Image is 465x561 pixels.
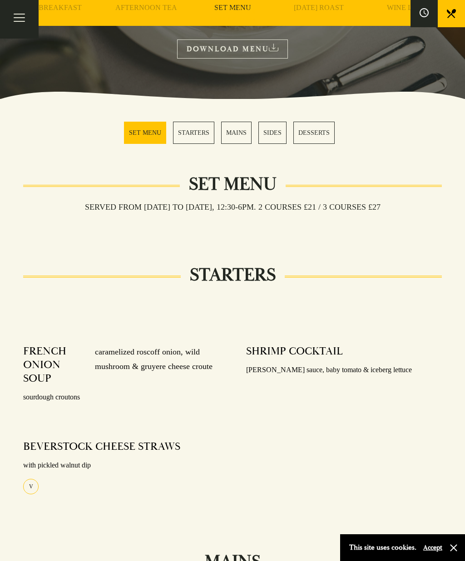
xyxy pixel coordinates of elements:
[23,344,86,385] h4: FRENCH ONION SOUP
[23,479,39,494] div: V
[177,39,288,58] a: DOWNLOAD MENU
[181,264,285,286] h2: STARTERS
[293,122,335,144] a: 5 / 5
[423,543,442,552] button: Accept
[124,122,166,144] a: 1 / 5
[221,122,252,144] a: 3 / 5
[23,440,180,453] h4: BEVERSTOCK CHEESE STRAWS
[387,3,423,39] a: WINE LIST
[449,543,458,552] button: Close and accept
[246,364,442,377] p: [PERSON_NAME] sauce, baby tomato & iceberg lettuce
[214,3,251,39] a: SET MENU
[294,3,344,39] a: [DATE] ROAST
[246,344,343,358] h4: SHRIMP COCKTAIL
[173,122,214,144] a: 2 / 5
[349,541,416,554] p: This site uses cookies.
[23,459,219,472] p: with pickled walnut dip
[39,3,82,39] a: BREAKFAST
[115,3,177,39] a: AFTERNOON TEA
[23,391,219,404] p: sourdough croutons
[86,344,219,385] p: caramelized roscoff onion, wild mushroom & gruyere cheese croute
[258,122,287,144] a: 4 / 5
[180,173,286,195] h2: Set Menu
[76,202,390,212] h3: Served from [DATE] to [DATE], 12:30-6pm. 2 COURSES £21 / 3 COURSES £27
